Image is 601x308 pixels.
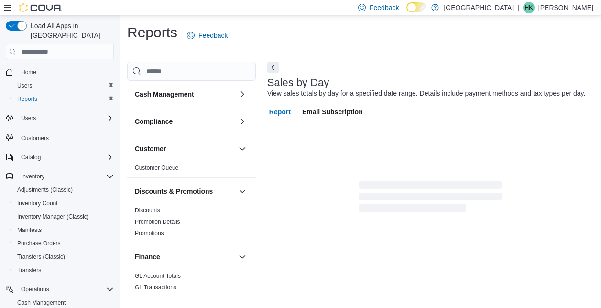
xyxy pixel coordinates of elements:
span: Operations [21,286,49,293]
h3: Discounts & Promotions [135,187,213,196]
span: Customer Queue [135,164,178,172]
span: Users [21,114,36,122]
span: Transfers (Classic) [13,251,114,263]
span: Discounts [135,207,160,214]
button: Transfers (Classic) [10,250,118,264]
button: Operations [17,284,53,295]
span: Report [269,102,291,121]
button: Next [267,62,279,73]
span: Cash Management [17,299,66,307]
a: Promotions [135,230,164,237]
span: Manifests [13,224,114,236]
img: Cova [19,3,62,12]
p: [GEOGRAPHIC_DATA] [444,2,514,13]
span: Email Subscription [302,102,363,121]
span: Purchase Orders [13,238,114,249]
button: Purchase Orders [10,237,118,250]
p: [PERSON_NAME] [538,2,593,13]
a: Inventory Manager (Classic) [13,211,93,222]
a: Customer Queue [135,165,178,171]
a: Inventory Count [13,198,62,209]
span: HK [525,2,533,13]
span: Users [13,80,114,91]
button: Operations [2,283,118,296]
span: Adjustments (Classic) [17,186,73,194]
button: Discounts & Promotions [237,186,248,197]
div: Holly King [523,2,535,13]
span: Inventory [21,173,44,180]
button: Customer [135,144,235,154]
h1: Reports [127,23,177,42]
span: Inventory Count [17,199,58,207]
input: Dark Mode [406,2,426,12]
div: Discounts & Promotions [127,205,256,243]
a: Adjustments (Classic) [13,184,76,196]
button: Customers [2,131,118,144]
span: Adjustments (Classic) [13,184,114,196]
div: Customer [127,162,256,177]
button: Transfers [10,264,118,277]
span: Promotions [135,230,164,237]
span: Transfers [13,264,114,276]
p: | [517,2,519,13]
a: Reports [13,93,41,105]
a: Customers [17,132,53,144]
span: Customers [17,132,114,143]
button: Users [17,112,40,124]
span: Transfers [17,266,41,274]
span: Inventory Manager (Classic) [17,213,89,220]
span: Catalog [21,154,41,161]
h3: Compliance [135,117,173,126]
button: Discounts & Promotions [135,187,235,196]
button: Inventory [2,170,118,183]
h3: Finance [135,252,160,262]
button: Inventory Count [10,197,118,210]
span: Reports [17,95,37,103]
button: Manifests [10,223,118,237]
button: Inventory [17,171,48,182]
div: Finance [127,270,256,297]
button: Adjustments (Classic) [10,183,118,197]
button: Cash Management [237,88,248,100]
span: Dark Mode [406,12,407,13]
span: Operations [17,284,114,295]
span: Home [21,68,36,76]
button: Finance [237,251,248,263]
a: Users [13,80,36,91]
span: Inventory Manager (Classic) [13,211,114,222]
a: Transfers (Classic) [13,251,69,263]
a: Manifests [13,224,45,236]
button: Home [2,65,118,79]
span: Purchase Orders [17,240,61,247]
a: Feedback [183,26,231,45]
span: Inventory [17,171,114,182]
button: Compliance [237,116,248,127]
a: Transfers [13,264,45,276]
span: GL Account Totals [135,272,181,280]
a: GL Transactions [135,284,176,291]
span: Inventory Count [13,198,114,209]
a: Promotion Details [135,219,180,225]
button: Catalog [2,151,118,164]
h3: Cash Management [135,89,194,99]
a: Home [17,66,40,78]
button: Inventory Manager (Classic) [10,210,118,223]
h3: Sales by Day [267,77,329,88]
span: Customers [21,134,49,142]
button: Catalog [17,152,44,163]
button: Reports [10,92,118,106]
span: Users [17,112,114,124]
button: Compliance [135,117,235,126]
h3: Customer [135,144,166,154]
div: View sales totals by day for a specified date range. Details include payment methods and tax type... [267,88,586,99]
span: Catalog [17,152,114,163]
span: Reports [13,93,114,105]
span: Feedback [370,3,399,12]
span: Home [17,66,114,78]
span: Promotion Details [135,218,180,226]
span: Load All Apps in [GEOGRAPHIC_DATA] [27,21,114,40]
span: GL Transactions [135,284,176,291]
a: GL Account Totals [135,273,181,279]
button: Users [10,79,118,92]
span: Loading [359,183,502,214]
